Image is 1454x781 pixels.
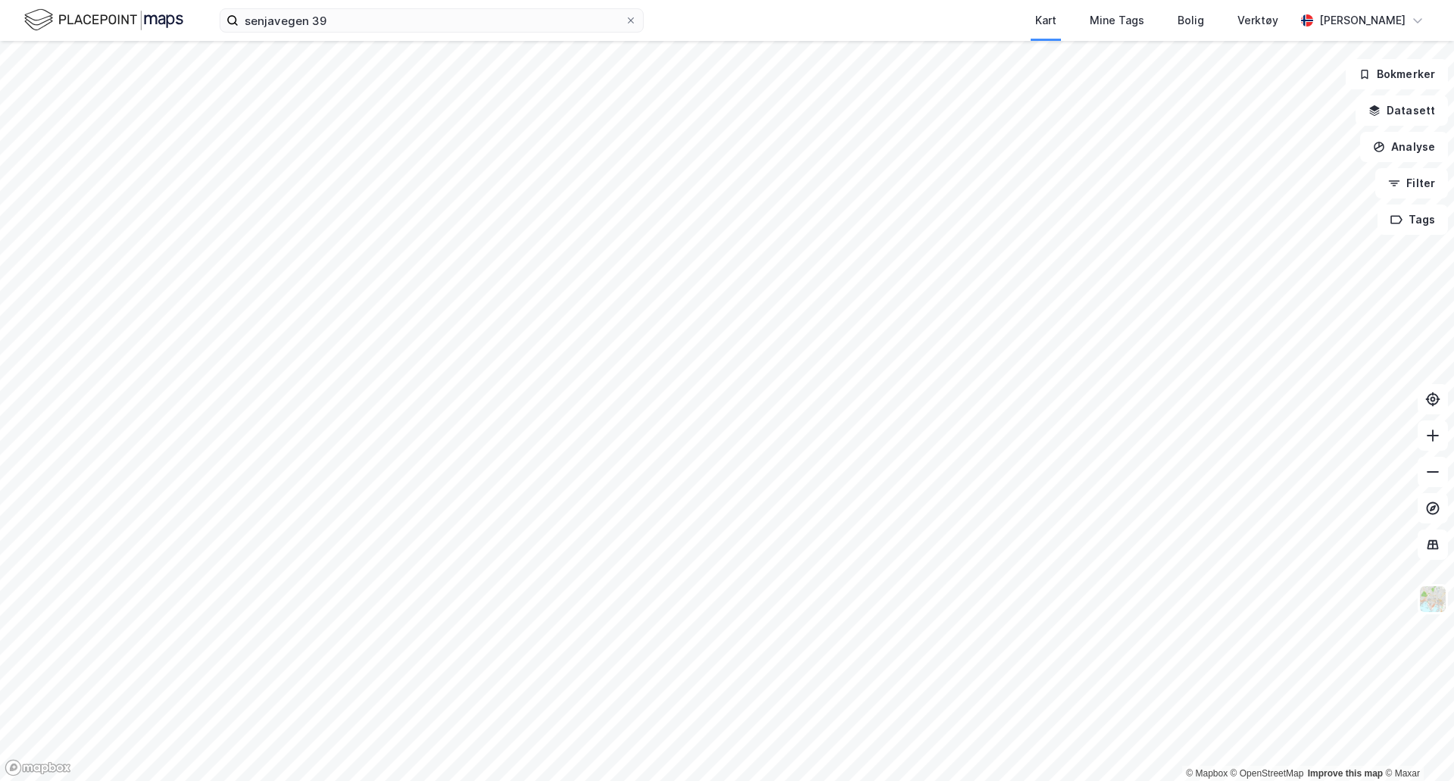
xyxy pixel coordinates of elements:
[1237,11,1278,30] div: Verktøy
[24,7,183,33] img: logo.f888ab2527a4732fd821a326f86c7f29.svg
[1090,11,1144,30] div: Mine Tags
[1356,95,1448,126] button: Datasett
[1319,11,1406,30] div: [PERSON_NAME]
[1231,768,1304,779] a: OpenStreetMap
[1308,768,1383,779] a: Improve this map
[5,759,71,776] a: Mapbox homepage
[1418,585,1447,614] img: Z
[1186,768,1228,779] a: Mapbox
[1360,132,1448,162] button: Analyse
[1178,11,1204,30] div: Bolig
[1035,11,1056,30] div: Kart
[1378,708,1454,781] iframe: Chat Widget
[1346,59,1448,89] button: Bokmerker
[239,9,625,32] input: Søk på adresse, matrikkel, gårdeiere, leietakere eller personer
[1378,205,1448,235] button: Tags
[1375,168,1448,198] button: Filter
[1378,708,1454,781] div: Kontrollprogram for chat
